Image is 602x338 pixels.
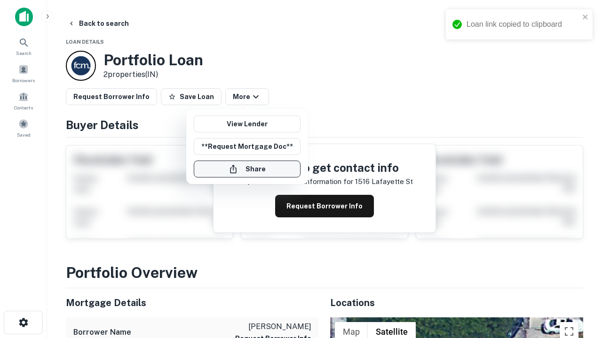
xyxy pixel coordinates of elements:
[467,19,579,30] div: Loan link copied to clipboard
[194,115,301,132] a: View Lender
[555,263,602,308] iframe: Chat Widget
[582,13,589,22] button: close
[194,138,301,155] button: **Request Mortgage Doc**
[194,161,301,177] button: Share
